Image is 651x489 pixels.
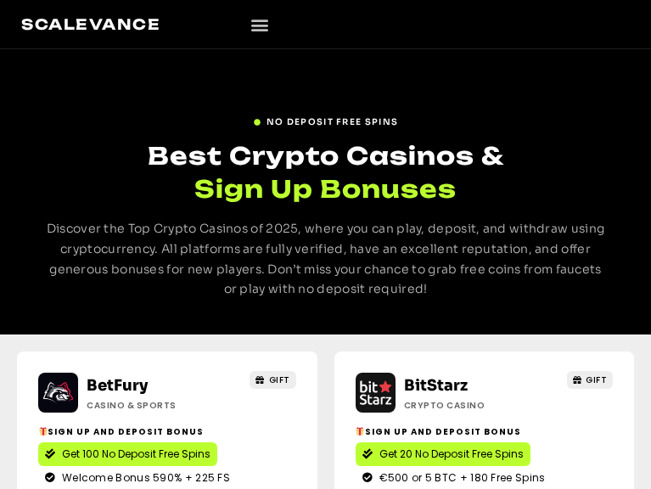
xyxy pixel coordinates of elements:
span: GIFT [586,374,607,386]
a: GIFT [250,371,296,389]
span: GIFT [269,374,290,386]
span: Get 100 No Deposit Free Spins [62,447,210,462]
div: Menu Toggle [245,10,273,38]
span: €500 or 5 BTC + 180 Free Spins [375,470,546,486]
a: Scalevance [21,15,160,33]
span: Get 20 No Deposit Free Spins [379,447,524,462]
span: Welcome Bonus 590% + 225 FS [58,470,230,486]
p: Discover the Top Crypto Casinos of 2025, where you can play, deposit, and withdraw using cryptocu... [42,219,609,300]
h2: SIGN UP AND DEPOSIT BONUS [38,425,296,438]
h2: Casino & Sports [87,399,220,412]
a: Get 20 No Deposit Free Spins [356,442,530,466]
img: 🎁 [39,427,48,436]
h2: Crypto Casino [404,399,537,412]
a: BetFury [87,376,148,395]
span: Sign Up Bonuses [194,172,457,205]
a: NO DEPOSIT FREE SPINS [253,109,398,128]
h2: SIGN UP AND DEPOSIT BONUS [356,425,614,438]
a: BitStarz [404,376,468,395]
span: Best Crypto Casinos & [148,141,504,171]
span: NO DEPOSIT FREE SPINS [267,115,398,128]
a: Get 100 No Deposit Free Spins [38,442,217,466]
a: GIFT [567,371,614,389]
img: 🎁 [356,427,364,436]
